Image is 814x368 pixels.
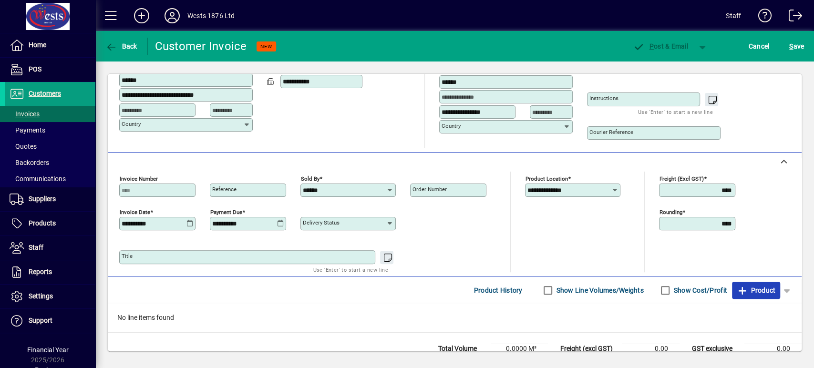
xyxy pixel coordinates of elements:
[105,42,137,50] span: Back
[649,42,654,50] span: P
[29,65,41,73] span: POS
[5,154,95,171] a: Backorders
[442,123,461,129] mat-label: Country
[633,42,688,50] span: ost & Email
[212,186,237,193] mat-label: Reference
[29,244,43,251] span: Staff
[789,42,793,50] span: S
[589,95,618,102] mat-label: Instructions
[789,39,804,54] span: ave
[260,43,272,50] span: NEW
[726,8,741,23] div: Staff
[746,38,772,55] button: Cancel
[27,346,69,354] span: Financial Year
[672,286,727,295] label: Show Cost/Profit
[29,41,46,49] span: Home
[210,209,242,215] mat-label: Payment due
[687,343,744,355] td: GST exclusive
[301,175,319,182] mat-label: Sold by
[781,2,802,33] a: Logout
[5,122,95,138] a: Payments
[628,38,693,55] button: Post & Email
[29,90,61,97] span: Customers
[622,343,680,355] td: 0.00
[433,343,491,355] td: Total Volume
[126,7,157,24] button: Add
[589,129,633,135] mat-label: Courier Reference
[5,236,95,260] a: Staff
[155,39,247,54] div: Customer Invoice
[120,209,150,215] mat-label: Invoice date
[749,39,770,54] span: Cancel
[659,209,682,215] mat-label: Rounding
[29,317,52,324] span: Support
[5,106,95,122] a: Invoices
[122,253,133,259] mat-label: Title
[470,282,526,299] button: Product History
[5,187,95,211] a: Suppliers
[10,175,66,183] span: Communications
[744,343,802,355] td: 0.00
[5,171,95,187] a: Communications
[122,121,141,127] mat-label: Country
[95,38,148,55] app-page-header-button: Back
[29,219,56,227] span: Products
[5,309,95,333] a: Support
[303,219,340,226] mat-label: Delivery status
[10,110,40,118] span: Invoices
[412,186,447,193] mat-label: Order number
[313,264,388,275] mat-hint: Use 'Enter' to start a new line
[732,282,780,299] button: Product
[157,7,187,24] button: Profile
[5,138,95,154] a: Quotes
[737,283,775,298] span: Product
[5,285,95,308] a: Settings
[556,343,622,355] td: Freight (excl GST)
[10,143,37,150] span: Quotes
[29,292,53,300] span: Settings
[638,106,713,117] mat-hint: Use 'Enter' to start a new line
[10,126,45,134] span: Payments
[525,175,568,182] mat-label: Product location
[5,33,95,57] a: Home
[10,159,49,166] span: Backorders
[29,268,52,276] span: Reports
[474,283,523,298] span: Product History
[787,38,806,55] button: Save
[5,58,95,82] a: POS
[659,175,704,182] mat-label: Freight (excl GST)
[5,260,95,284] a: Reports
[103,38,140,55] button: Back
[555,286,644,295] label: Show Line Volumes/Weights
[108,303,802,332] div: No line items found
[187,8,235,23] div: Wests 1876 Ltd
[751,2,772,33] a: Knowledge Base
[5,212,95,235] a: Products
[120,175,158,182] mat-label: Invoice number
[491,343,548,355] td: 0.0000 M³
[29,195,56,203] span: Suppliers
